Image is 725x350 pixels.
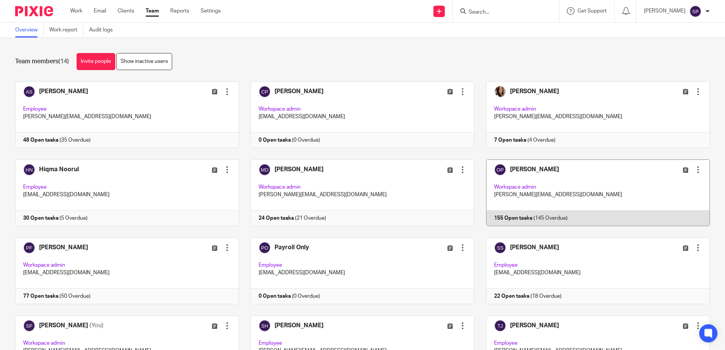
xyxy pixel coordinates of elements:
[644,7,686,15] p: [PERSON_NAME]
[201,7,221,15] a: Settings
[77,53,115,70] a: Invite people
[94,7,106,15] a: Email
[116,53,172,70] a: Show inactive users
[70,7,82,15] a: Work
[689,5,701,17] img: svg%3E
[49,23,83,37] a: Work report
[89,23,118,37] a: Audit logs
[468,9,536,16] input: Search
[146,7,159,15] a: Team
[15,23,44,37] a: Overview
[118,7,134,15] a: Clients
[577,8,607,14] span: Get Support
[58,58,69,64] span: (14)
[15,58,69,66] h1: Team members
[15,6,53,16] img: Pixie
[170,7,189,15] a: Reports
